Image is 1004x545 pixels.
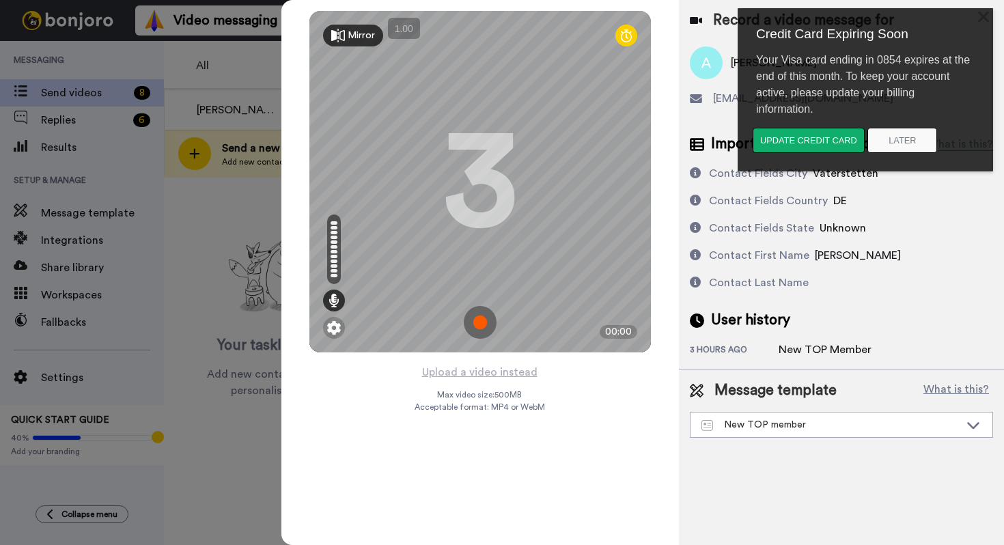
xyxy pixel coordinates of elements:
button: Later [130,128,199,153]
div: 00:00 [600,325,637,339]
img: ic_record_start.svg [464,306,497,339]
span: Message template [714,380,837,401]
div: 3 hours ago [690,344,779,358]
span: Acceptable format: MP4 or WebM [415,402,545,413]
img: ic_gear.svg [327,321,341,335]
div: New TOP member [701,418,960,432]
img: Message-temps.svg [701,420,713,431]
button: Upload a video instead [418,363,542,381]
div: Contact Last Name [709,275,809,291]
span: User history [711,310,790,331]
span: [PERSON_NAME] [815,250,901,261]
button: Update credit card [15,128,127,153]
button: What is this? [919,380,993,401]
span: [EMAIL_ADDRESS][DOMAIN_NAME] [713,90,893,107]
p: Thanks for being with us for 4 months - it's flown by! How can we make the next 4 months even bet... [59,39,236,53]
div: Contact First Name [709,247,809,264]
div: Contact Fields City [709,165,807,182]
div: message notification from Grant, 1w ago. Thanks for being with us for 4 months - it's flown by! H... [20,29,253,74]
span: Imported Customer Info [711,134,871,154]
div: New TOP Member [779,341,871,358]
div: Contact Fields State [709,220,814,236]
div: Contact Fields Country [709,193,828,209]
img: Profile image for Grant [31,41,53,63]
span: Max video size: 500 MB [438,389,522,400]
div: Credit Card Expiring Soon [8,16,247,42]
div: Your Visa card ending in 0854 expires at the end of this month. To keep your account active, plea... [8,42,247,128]
div: 3 [443,130,518,233]
p: Message from Grant, sent 1w ago [59,53,236,65]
